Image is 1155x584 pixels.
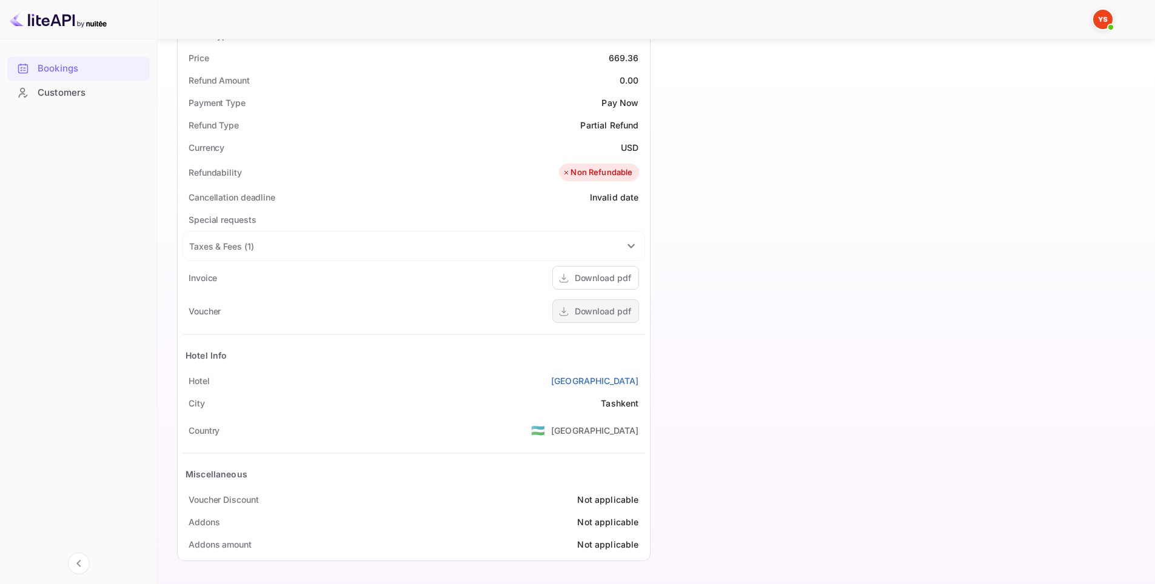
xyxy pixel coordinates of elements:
div: 0.00 [620,74,639,87]
div: Price [189,51,209,64]
div: Refund Amount [189,74,250,87]
div: Not applicable [577,493,638,506]
div: Invalid date [590,191,639,204]
button: Collapse navigation [68,552,90,574]
div: Invoice [189,271,217,284]
div: Currency [189,141,224,154]
div: Hotel Info [186,349,227,362]
span: United States [531,419,545,441]
div: Hotel [189,374,210,387]
a: Bookings [7,57,150,79]
div: 669.36 [609,51,639,64]
div: Bookings [38,62,144,76]
div: Non Refundable [562,167,632,179]
div: Special requests [189,213,256,226]
div: Not applicable [577,516,638,528]
div: Download pdf [575,271,631,284]
div: Download pdf [575,305,631,317]
div: Addons amount [189,538,252,551]
div: Taxes & Fees ( 1 ) [189,240,253,253]
div: USD [621,141,638,154]
div: Tashkent [601,397,638,410]
div: Pay Now [601,96,638,109]
img: LiteAPI logo [10,10,107,29]
div: Cancellation deadline [189,191,275,204]
div: Voucher Discount [189,493,258,506]
div: Customers [7,81,150,105]
div: Bookings [7,57,150,81]
div: Not applicable [577,538,638,551]
div: Refundability [189,166,242,179]
a: [GEOGRAPHIC_DATA] [551,374,639,387]
div: Customers [38,86,144,100]
div: Addons [189,516,219,528]
div: [GEOGRAPHIC_DATA] [551,424,639,437]
a: Customers [7,81,150,104]
div: Partial Refund [580,119,638,131]
div: Voucher [189,305,221,317]
div: City [189,397,205,410]
div: Miscellaneous [186,468,247,480]
div: Payment Type [189,96,246,109]
div: Country [189,424,219,437]
div: Taxes & Fees (1) [183,231,644,260]
img: Yandex Support [1093,10,1113,29]
div: Refund Type [189,119,239,131]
